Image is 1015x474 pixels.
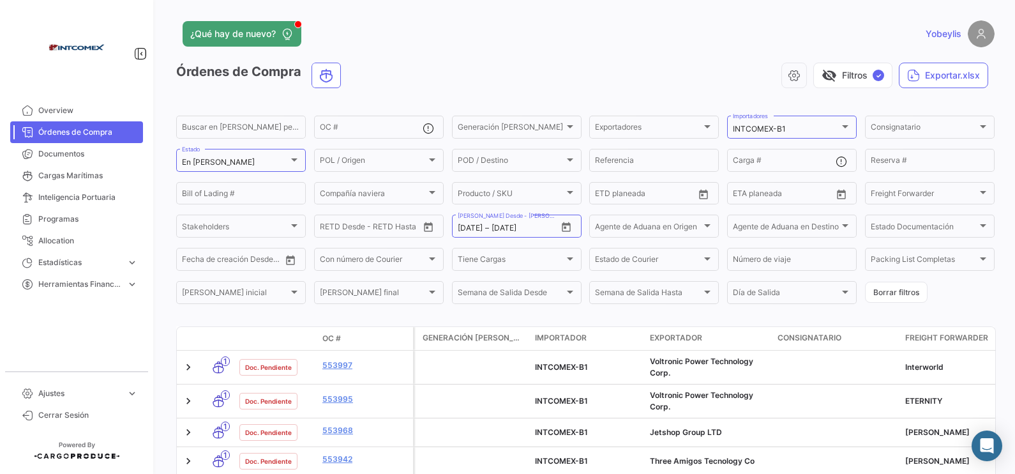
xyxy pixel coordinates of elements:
[595,224,702,233] span: Agente de Aduana en Origen
[772,327,900,350] datatable-header-cell: Consignatario
[905,456,970,466] span: ALONSO
[182,290,289,299] span: [PERSON_NAME] inicial
[530,327,645,350] datatable-header-cell: Importador
[312,63,340,88] button: Ocean
[245,456,292,466] span: Doc. Pendiente
[221,450,230,460] span: 1
[38,257,121,268] span: Estadísticas
[873,70,884,81] span: ✓
[627,191,673,200] input: Hasta
[595,290,702,299] span: Semana de Salida Hasta
[10,208,143,230] a: Programas
[595,191,618,200] input: Desde
[234,333,317,344] datatable-header-cell: Estado Doc.
[126,388,138,399] span: expand_more
[10,165,143,187] a: Cargas Marítimas
[10,230,143,252] a: Allocation
[650,456,755,466] span: Three Amigos Tecnology Co
[458,257,564,266] span: Tiene Cargas
[38,170,138,181] span: Cargas Marítimas
[458,290,564,299] span: Semana de Salida Desde
[245,362,292,372] span: Doc. Pendiente
[182,257,205,266] input: Desde
[822,68,837,83] span: visibility_off
[38,126,138,138] span: Órdenes de Compra
[176,63,345,88] h3: Órdenes de Compra
[535,456,588,466] span: INTCOMEX-B1
[419,217,438,236] button: Open calendar
[352,224,398,233] input: Hasta
[458,191,564,200] span: Producto / SKU
[557,217,576,236] button: Open calendar
[871,191,977,200] span: Freight Forwarder
[650,356,753,378] span: Voltronic Power Technology Corp.
[905,332,988,344] span: Freight Forwarder
[733,124,786,134] mat-select-trigger: INTCOMEX-B1
[645,327,772,350] datatable-header-cell: Exportador
[221,356,230,366] span: 1
[190,27,276,40] span: ¿Qué hay de nuevo?
[972,431,1002,461] div: Abrir Intercom Messenger
[694,185,713,204] button: Open calendar
[45,15,109,79] img: intcomex.png
[281,250,300,270] button: Open calendar
[485,224,489,233] span: –
[38,105,138,116] span: Overview
[832,185,851,204] button: Open calendar
[871,224,977,233] span: Estado Documentación
[813,63,892,88] button: visibility_offFiltros✓
[650,390,753,411] span: Voltronic Power Technology Corp.
[871,257,977,266] span: Packing List Completas
[899,63,988,88] button: Exportar.xlsx
[535,427,588,437] span: INTCOMEX-B1
[182,426,195,439] a: Expand/Collapse Row
[322,394,408,405] a: 553995
[182,455,195,468] a: Expand/Collapse Row
[458,125,564,134] span: Generación [PERSON_NAME]
[317,328,413,349] datatable-header-cell: OC #
[322,360,408,371] a: 553997
[245,396,292,406] span: Doc. Pendiente
[126,279,138,290] span: expand_more
[733,191,756,200] input: Desde
[535,362,588,372] span: INTCOMEX-B1
[182,224,289,233] span: Stakeholders
[320,257,426,266] span: Con número de Courier
[322,425,408,436] a: 553968
[322,333,341,344] span: OC #
[492,224,538,233] input: Hasta
[423,332,525,344] span: Generación [PERSON_NAME]
[535,396,588,406] span: INTCOMEX-B1
[968,20,995,47] img: placeholder-user.png
[38,388,121,399] span: Ajustes
[650,332,702,344] span: Exportador
[182,157,255,167] mat-select-trigger: En [PERSON_NAME]
[778,332,841,344] span: Consignatario
[10,100,143,121] a: Overview
[458,224,483,233] input: Desde
[182,395,195,408] a: Expand/Collapse Row
[202,333,234,344] datatable-header-cell: Modo de Transporte
[320,224,343,233] input: Desde
[865,282,928,303] button: Borrar filtros
[733,224,839,233] span: Agente de Aduana en Destino
[221,422,230,431] span: 1
[38,409,138,421] span: Cerrar Sesión
[595,257,702,266] span: Estado de Courier
[10,143,143,165] a: Documentos
[214,257,260,266] input: Hasta
[10,187,143,208] a: Inteligencia Portuaria
[126,257,138,268] span: expand_more
[38,279,121,290] span: Herramientas Financieras
[221,390,230,400] span: 1
[10,121,143,143] a: Órdenes de Compra
[183,21,301,47] button: ¿Qué hay de nuevo?
[926,27,961,40] span: Yobeylis
[415,327,530,350] datatable-header-cell: Generación de cargas
[905,427,970,437] span: ALONSO
[320,158,426,167] span: POL / Origen
[765,191,811,200] input: Hasta
[905,362,944,372] span: Interworld
[458,158,564,167] span: POD / Destino
[320,290,426,299] span: [PERSON_NAME] final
